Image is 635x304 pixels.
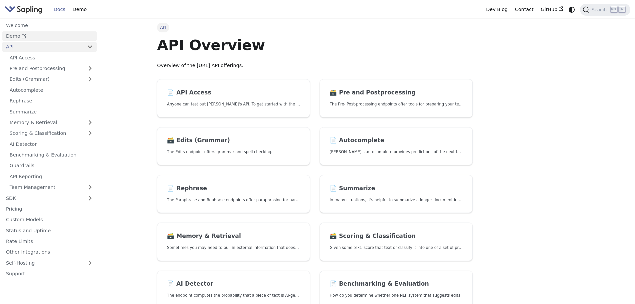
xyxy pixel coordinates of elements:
p: In many situations, it's helpful to summarize a longer document into a shorter, more easily diges... [330,197,463,203]
a: Rephrase [6,96,97,106]
h1: API Overview [157,36,473,54]
img: Sapling.ai [5,5,43,14]
a: 🗃️ Edits (Grammar)The Edits endpoint offers grammar and spell checking. [157,127,310,166]
a: API Reporting [6,172,97,181]
a: Dev Blog [482,4,511,15]
a: Summarize [6,107,97,116]
a: API [2,42,83,52]
h2: AI Detector [167,280,300,288]
button: Search (Ctrl+K) [580,4,630,16]
a: Welcome [2,20,97,30]
p: Sometimes you may need to pull in external information that doesn't fit in the context size of an... [167,245,300,251]
a: Pricing [2,204,97,214]
h2: Memory & Retrieval [167,233,300,240]
a: Demo [69,4,90,15]
a: Docs [50,4,69,15]
p: How do you determine whether one NLP system that suggests edits [330,292,463,299]
a: 🗃️ Memory & RetrievalSometimes you may need to pull in external information that doesn't fit in t... [157,223,310,261]
a: Pre and Postprocessing [6,64,97,73]
p: The Edits endpoint offers grammar and spell checking. [167,149,300,155]
a: Other Integrations [2,247,97,257]
a: Benchmarking & Evaluation [6,150,97,160]
p: Sapling's autocomplete provides predictions of the next few characters or words [330,149,463,155]
a: 📄️ SummarizeIn many situations, it's helpful to summarize a longer document into a shorter, more ... [320,175,473,213]
a: 📄️ RephraseThe Paraphrase and Rephrase endpoints offer paraphrasing for particular styles. [157,175,310,213]
a: Autocomplete [6,85,97,95]
a: Status and Uptime [2,226,97,235]
h2: API Access [167,89,300,96]
a: Sapling.ai [5,5,45,14]
nav: Breadcrumbs [157,23,473,32]
span: Search [589,7,611,12]
button: Switch between dark and light mode (currently system mode) [567,5,577,14]
h2: Autocomplete [330,137,463,144]
h2: Edits (Grammar) [167,137,300,144]
h2: Summarize [330,185,463,192]
h2: Pre and Postprocessing [330,89,463,96]
h2: Rephrase [167,185,300,192]
p: Anyone can test out Sapling's API. To get started with the API, simply: [167,101,300,107]
a: 📄️ API AccessAnyone can test out [PERSON_NAME]'s API. To get started with the API, simply: [157,79,310,117]
a: Custom Models [2,215,97,225]
a: Scoring & Classification [6,128,97,138]
h2: Scoring & Classification [330,233,463,240]
a: 📄️ Autocomplete[PERSON_NAME]'s autocomplete provides predictions of the next few characters or words [320,127,473,166]
a: Rate Limits [2,237,97,246]
span: API [157,23,169,32]
a: Edits (Grammar) [6,74,97,84]
a: Memory & Retrieval [6,118,97,127]
p: The Pre- Post-processing endpoints offer tools for preparing your text data for ingestation as we... [330,101,463,107]
h2: Benchmarking & Evaluation [330,280,463,288]
p: The endpoint computes the probability that a piece of text is AI-generated, [167,292,300,299]
button: Collapse sidebar category 'API' [83,42,97,52]
a: SDK [2,193,83,203]
p: The Paraphrase and Rephrase endpoints offer paraphrasing for particular styles. [167,197,300,203]
a: Guardrails [6,161,97,171]
a: 🗃️ Scoring & ClassificationGiven some text, score that text or classify it into one of a set of p... [320,223,473,261]
a: Demo [2,31,97,41]
kbd: K [619,6,625,12]
a: GitHub [537,4,567,15]
a: Team Management [6,183,97,192]
a: Contact [511,4,537,15]
p: Overview of the [URL] API offerings. [157,62,473,70]
a: Self-Hosting [2,258,97,268]
a: API Access [6,53,97,62]
a: 🗃️ Pre and PostprocessingThe Pre- Post-processing endpoints offer tools for preparing your text d... [320,79,473,117]
a: Support [2,269,97,279]
a: AI Detector [6,139,97,149]
p: Given some text, score that text or classify it into one of a set of pre-specified categories. [330,245,463,251]
button: Expand sidebar category 'SDK' [83,193,97,203]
